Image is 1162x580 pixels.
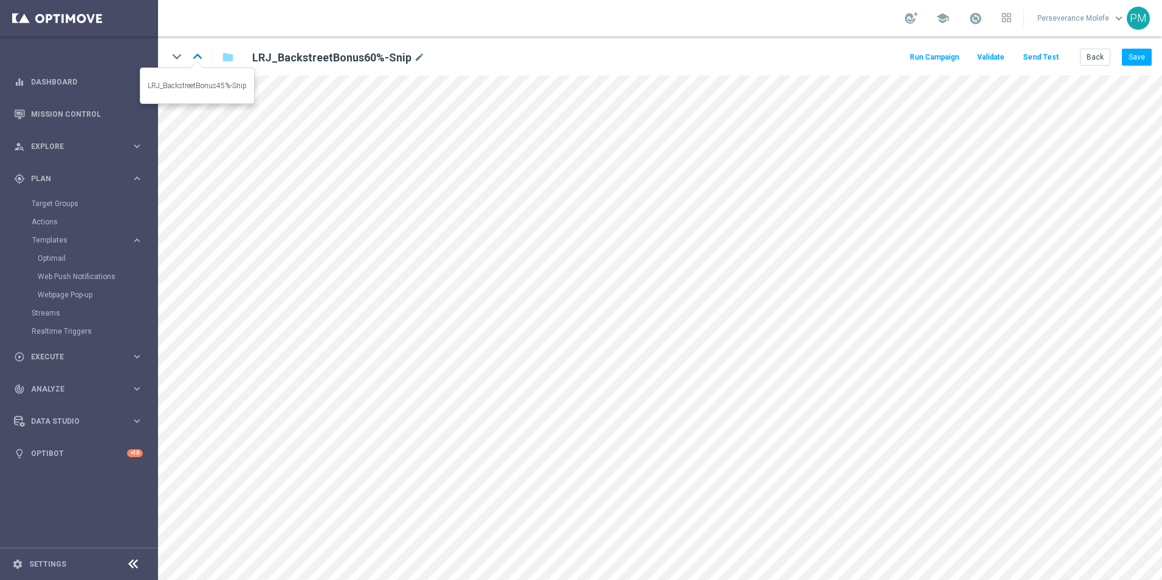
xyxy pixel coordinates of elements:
[38,272,126,281] a: Web Push Notifications
[14,437,143,469] div: Optibot
[131,235,143,246] i: keyboard_arrow_right
[31,98,143,130] a: Mission Control
[221,47,235,67] button: folder
[1036,9,1127,27] a: Perseverance Molefekeyboard_arrow_down
[14,141,25,152] i: person_search
[14,173,25,184] i: gps_fixed
[14,416,131,427] div: Data Studio
[1122,49,1152,66] button: Save
[13,416,143,426] button: Data Studio keyboard_arrow_right
[31,66,143,98] a: Dashboard
[14,448,25,459] i: lightbulb
[31,175,131,182] span: Plan
[38,268,157,286] div: Web Push Notifications
[908,49,961,66] button: Run Campaign
[38,286,157,304] div: Webpage Pop-up
[29,561,66,568] a: Settings
[131,140,143,152] i: keyboard_arrow_right
[32,308,126,318] a: Streams
[32,236,131,244] div: Templates
[14,384,25,395] i: track_changes
[414,50,425,65] i: mode_edit
[32,231,157,304] div: Templates
[14,66,143,98] div: Dashboard
[222,50,234,64] i: folder
[13,109,143,119] button: Mission Control
[975,49,1006,66] button: Validate
[1080,49,1110,66] button: Back
[32,304,157,322] div: Streams
[127,449,143,457] div: +10
[31,418,131,425] span: Data Studio
[13,384,143,394] button: track_changes Analyze keyboard_arrow_right
[32,326,126,336] a: Realtime Triggers
[14,98,143,130] div: Mission Control
[32,213,157,231] div: Actions
[13,142,143,151] button: person_search Explore keyboard_arrow_right
[13,449,143,458] button: lightbulb Optibot +10
[131,415,143,427] i: keyboard_arrow_right
[14,351,25,362] i: play_circle_outline
[32,195,157,213] div: Target Groups
[13,352,143,362] button: play_circle_outline Execute keyboard_arrow_right
[977,53,1005,61] span: Validate
[14,141,131,152] div: Explore
[31,143,131,150] span: Explore
[188,47,207,66] i: keyboard_arrow_up
[131,383,143,395] i: keyboard_arrow_right
[14,77,25,88] i: equalizer
[1021,49,1061,66] button: Send Test
[14,351,131,362] div: Execute
[32,322,157,340] div: Realtime Triggers
[31,437,127,469] a: Optibot
[32,235,143,245] button: Templates keyboard_arrow_right
[38,290,126,300] a: Webpage Pop-up
[31,353,131,361] span: Execute
[131,351,143,362] i: keyboard_arrow_right
[936,12,949,25] span: school
[1127,7,1150,30] div: PM
[32,199,126,209] a: Target Groups
[38,249,157,268] div: Optimail
[32,217,126,227] a: Actions
[13,174,143,184] button: gps_fixed Plan keyboard_arrow_right
[131,173,143,184] i: keyboard_arrow_right
[31,385,131,393] span: Analyze
[38,254,126,263] a: Optimail
[14,173,131,184] div: Plan
[1112,12,1126,25] span: keyboard_arrow_down
[12,559,23,570] i: settings
[14,384,131,395] div: Analyze
[252,50,411,65] h2: LRJ_BackstreetBonus60%-Snip
[13,77,143,87] button: equalizer Dashboard
[32,236,119,244] span: Templates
